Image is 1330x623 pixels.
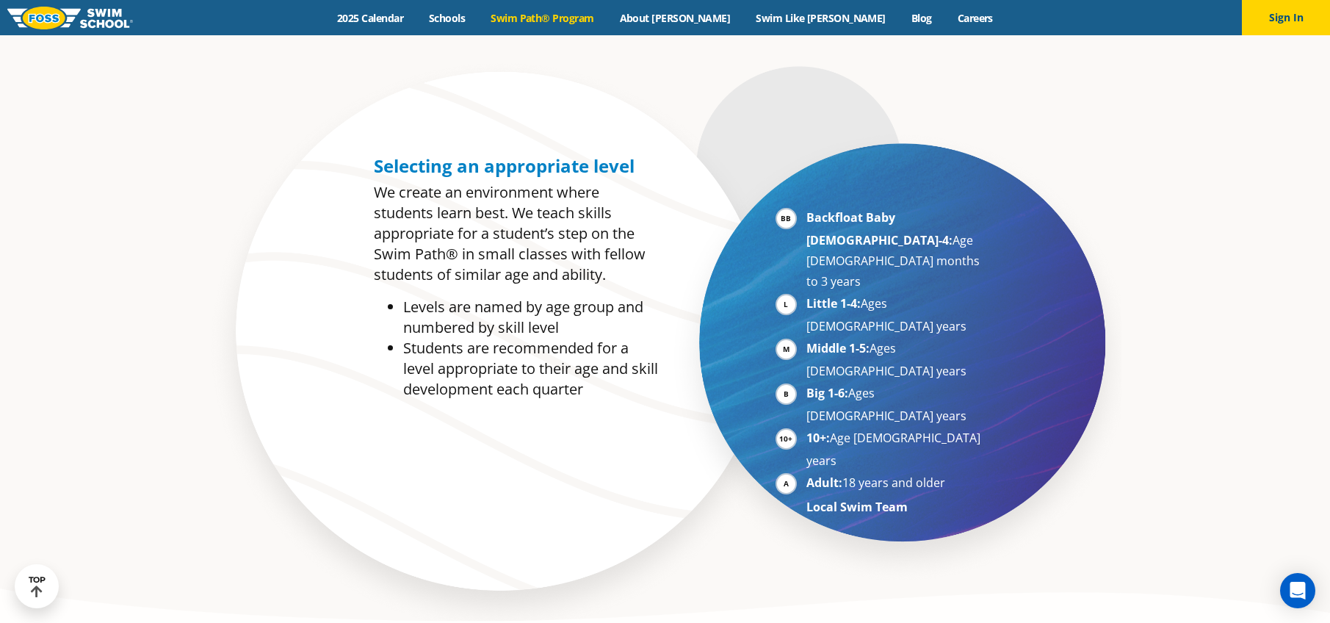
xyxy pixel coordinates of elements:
p: We create an environment where students learn best. We teach skills appropriate for a student’s s... [374,182,658,285]
li: Ages [DEMOGRAPHIC_DATA] years [806,383,986,426]
li: Age [DEMOGRAPHIC_DATA] years [806,428,986,471]
li: Age [DEMOGRAPHIC_DATA] months to 3 years [806,207,986,292]
a: Blog [898,11,944,25]
li: Levels are named by age group and numbered by skill level [403,297,658,338]
strong: Adult: [806,475,842,491]
li: Students are recommended for a level appropriate to their age and skill development each quarter [403,338,658,400]
strong: Big 1-6: [806,385,848,401]
div: Open Intercom Messenger [1280,573,1315,608]
strong: Middle 1-5: [806,340,870,356]
strong: Backfloat Baby [DEMOGRAPHIC_DATA]-4: [806,209,953,248]
a: Schools [416,11,478,25]
a: Swim Path® Program [478,11,607,25]
strong: Little 1-4: [806,295,861,311]
div: TOP [29,575,46,598]
li: Ages [DEMOGRAPHIC_DATA] years [806,338,986,381]
a: Swim Like [PERSON_NAME] [743,11,899,25]
a: About [PERSON_NAME] [607,11,743,25]
strong: 10+: [806,430,830,446]
a: Careers [944,11,1005,25]
span: Selecting an appropriate level [374,154,635,178]
li: Ages [DEMOGRAPHIC_DATA] years [806,293,986,336]
a: 2025 Calendar [325,11,416,25]
img: FOSS Swim School Logo [7,7,133,29]
li: 18 years and older [806,472,986,495]
strong: Local Swim Team [806,499,908,515]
